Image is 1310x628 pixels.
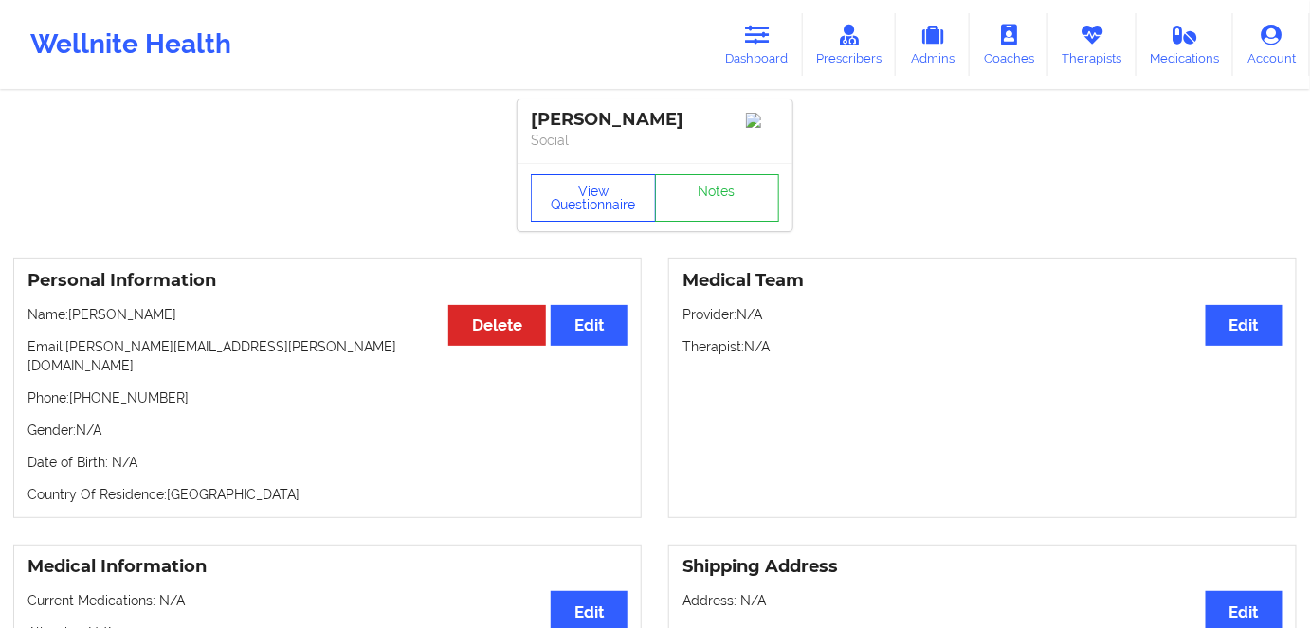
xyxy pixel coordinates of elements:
h3: Medical Information [27,556,628,578]
button: Delete [448,305,546,346]
h3: Shipping Address [682,556,1283,578]
a: Coaches [970,13,1048,76]
p: Email: [PERSON_NAME][EMAIL_ADDRESS][PERSON_NAME][DOMAIN_NAME] [27,337,628,375]
p: Country Of Residence: [GEOGRAPHIC_DATA] [27,485,628,504]
a: Dashboard [712,13,803,76]
button: Edit [551,305,628,346]
p: Therapist: N/A [682,337,1283,356]
p: Date of Birth: N/A [27,453,628,472]
a: Prescribers [803,13,897,76]
div: [PERSON_NAME] [531,109,779,131]
p: Gender: N/A [27,421,628,440]
p: Provider: N/A [682,305,1283,324]
button: View Questionnaire [531,174,656,222]
a: Admins [896,13,970,76]
p: Current Medications: N/A [27,591,628,610]
img: Image%2Fplaceholer-image.png [746,113,779,128]
a: Medications [1137,13,1234,76]
a: Account [1233,13,1310,76]
p: Name: [PERSON_NAME] [27,305,628,324]
p: Phone: [PHONE_NUMBER] [27,388,628,407]
a: Therapists [1048,13,1137,76]
p: Address: N/A [682,591,1283,610]
h3: Personal Information [27,270,628,292]
a: Notes [655,174,780,222]
p: Social [531,131,779,150]
button: Edit [1206,305,1283,346]
h3: Medical Team [682,270,1283,292]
